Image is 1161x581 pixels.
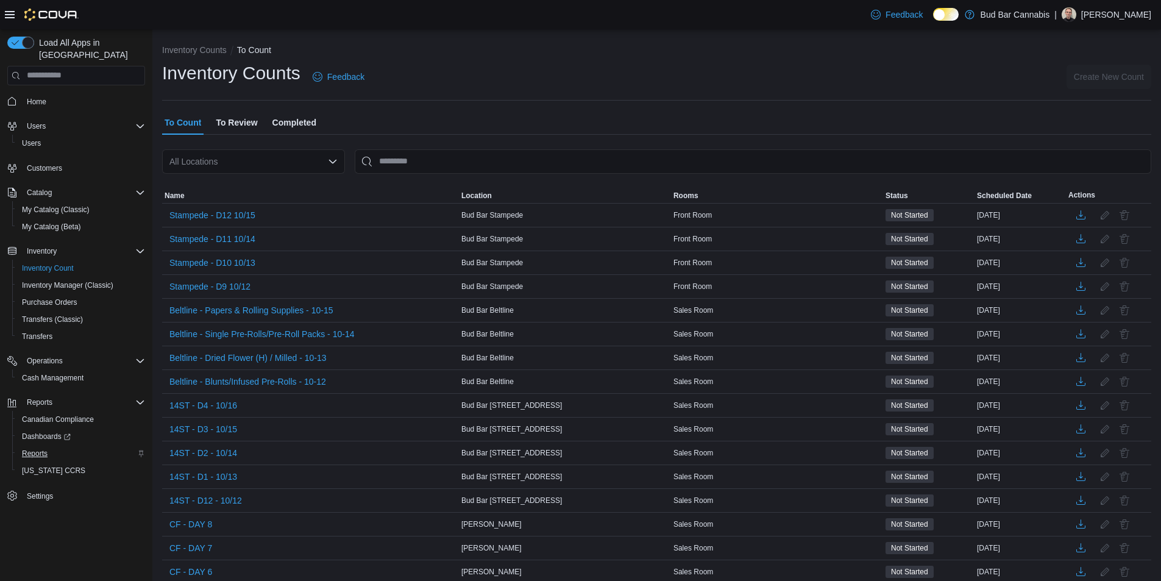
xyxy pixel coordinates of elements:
[12,328,150,345] button: Transfers
[891,233,928,244] span: Not Started
[1074,71,1144,83] span: Create New Count
[886,191,908,201] span: Status
[461,472,562,482] span: Bud Bar [STREET_ADDRESS]
[162,45,227,55] button: Inventory Counts
[165,325,359,343] button: Beltline - Single Pre-Rolls/Pre-Roll Packs - 10-14
[1098,539,1112,557] button: Edit count details
[22,185,57,200] button: Catalog
[308,65,369,89] a: Feedback
[17,312,145,327] span: Transfers (Classic)
[1062,7,1076,22] div: Tyler R
[12,428,150,445] a: Dashboards
[22,373,83,383] span: Cash Management
[169,423,237,435] span: 14ST - D3 - 10/15
[17,278,145,293] span: Inventory Manager (Classic)
[886,352,934,364] span: Not Started
[328,157,338,166] button: Open list of options
[1117,469,1132,484] button: Delete
[22,315,83,324] span: Transfers (Classic)
[886,447,934,459] span: Not Started
[1098,515,1112,533] button: Edit count details
[975,517,1066,532] div: [DATE]
[22,244,62,258] button: Inventory
[1068,190,1095,200] span: Actions
[17,429,145,444] span: Dashboards
[886,9,923,21] span: Feedback
[975,208,1066,223] div: [DATE]
[1098,444,1112,462] button: Edit count details
[27,246,57,256] span: Inventory
[886,304,934,316] span: Not Started
[975,398,1066,413] div: [DATE]
[169,257,255,269] span: Stampede - D10 10/13
[27,397,52,407] span: Reports
[671,422,883,437] div: Sales Room
[165,206,260,224] button: Stampede - D12 10/15
[169,566,212,578] span: CF - DAY 6
[461,448,562,458] span: Bud Bar [STREET_ADDRESS]
[22,449,48,458] span: Reports
[1098,349,1112,367] button: Edit count details
[355,149,1151,174] input: This is a search bar. After typing your query, hit enter to filter the results lower in the page.
[975,374,1066,389] div: [DATE]
[165,468,242,486] button: 14ST - D1 - 10/13
[891,257,928,268] span: Not Started
[1098,396,1112,415] button: Edit count details
[886,328,934,340] span: Not Started
[886,518,934,530] span: Not Started
[886,280,934,293] span: Not Started
[165,230,260,248] button: Stampede - D11 10/14
[22,354,145,368] span: Operations
[27,121,46,131] span: Users
[165,396,242,415] button: 14ST - D4 - 10/16
[975,232,1066,246] div: [DATE]
[461,258,523,268] span: Bud Bar Stampede
[1067,65,1151,89] button: Create New Count
[461,329,514,339] span: Bud Bar Beltline
[165,563,217,581] button: CF - DAY 6
[461,567,522,577] span: [PERSON_NAME]
[165,444,242,462] button: 14ST - D2 - 10/14
[17,295,82,310] a: Purchase Orders
[671,303,883,318] div: Sales Room
[671,208,883,223] div: Front Room
[1117,398,1132,413] button: Delete
[327,71,364,83] span: Feedback
[165,539,217,557] button: CF - DAY 7
[1098,420,1112,438] button: Edit count details
[891,281,928,292] span: Not Started
[12,201,150,218] button: My Catalog (Classic)
[27,188,52,198] span: Catalog
[22,395,145,410] span: Reports
[461,353,514,363] span: Bud Bar Beltline
[671,446,883,460] div: Sales Room
[671,469,883,484] div: Sales Room
[165,420,242,438] button: 14ST - D3 - 10/15
[933,8,959,21] input: Dark Mode
[1098,468,1112,486] button: Edit count details
[165,372,331,391] button: Beltline - Blunts/Infused Pre-Rolls - 10-12
[22,395,57,410] button: Reports
[17,136,46,151] a: Users
[886,566,934,578] span: Not Started
[17,463,90,478] a: [US_STATE] CCRS
[1117,279,1132,294] button: Delete
[272,110,316,135] span: Completed
[461,305,514,315] span: Bud Bar Beltline
[975,188,1066,203] button: Scheduled Date
[1117,517,1132,532] button: Delete
[17,261,145,276] span: Inventory Count
[891,329,928,340] span: Not Started
[22,222,81,232] span: My Catalog (Beta)
[22,432,71,441] span: Dashboards
[461,401,562,410] span: Bud Bar [STREET_ADDRESS]
[2,93,150,110] button: Home
[1098,372,1112,391] button: Edit count details
[24,9,79,21] img: Cova
[17,329,145,344] span: Transfers
[891,519,928,530] span: Not Started
[671,565,883,579] div: Sales Room
[162,61,300,85] h1: Inventory Counts
[12,445,150,462] button: Reports
[461,543,522,553] span: [PERSON_NAME]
